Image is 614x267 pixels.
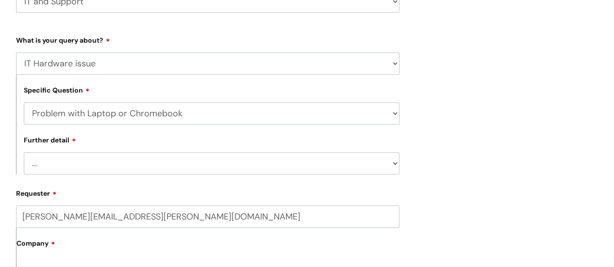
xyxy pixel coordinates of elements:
[17,236,399,258] label: Company
[24,85,90,94] label: Specific Question
[16,186,399,198] label: Requester
[24,135,76,144] label: Further detail
[16,33,399,45] label: What is your query about?
[16,205,399,228] input: Email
